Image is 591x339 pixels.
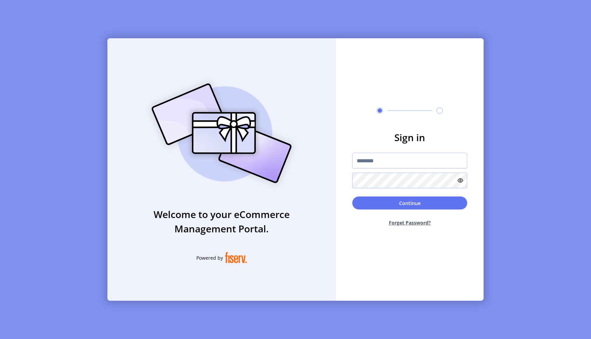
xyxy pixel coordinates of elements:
span: Powered by [196,254,223,261]
h3: Welcome to your eCommerce Management Portal. [107,207,336,236]
button: Continue [352,196,467,209]
h3: Sign in [352,130,467,145]
button: Forget Password? [352,214,467,232]
img: card_Illustration.svg [141,76,302,191]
